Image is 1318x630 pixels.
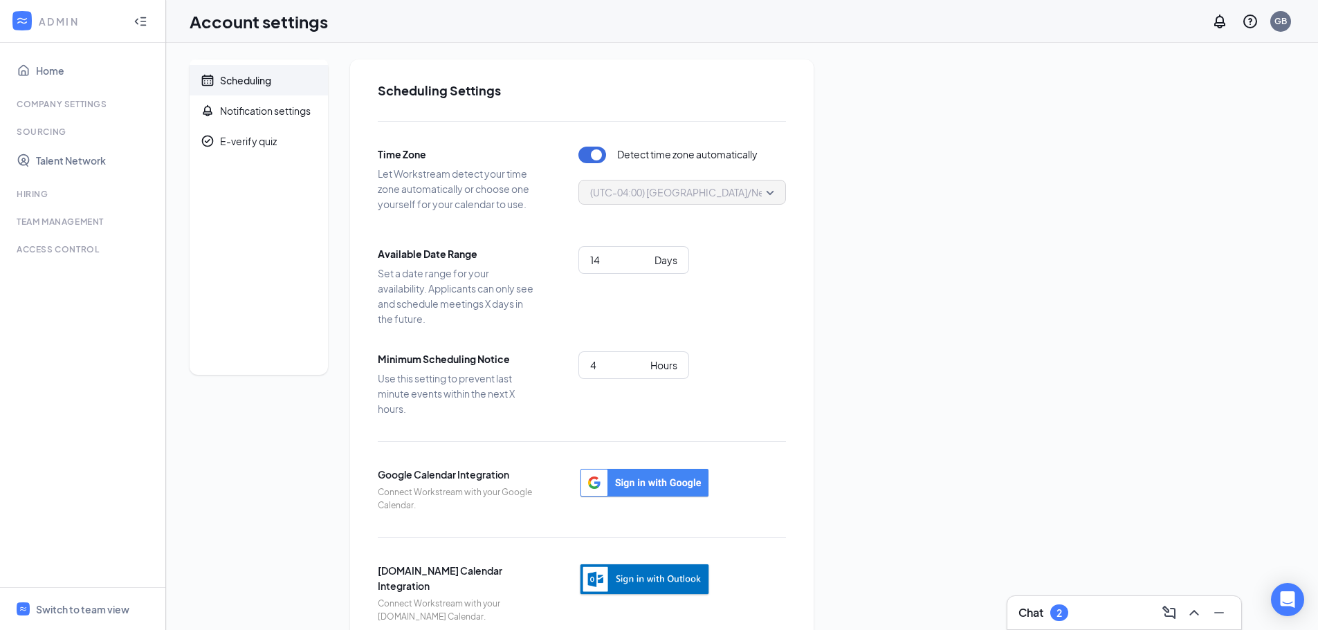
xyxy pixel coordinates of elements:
div: Hiring [17,188,152,200]
button: ChevronUp [1183,602,1205,624]
span: Connect Workstream with your Google Calendar. [378,486,537,512]
a: Talent Network [36,147,154,174]
span: Use this setting to prevent last minute events within the next X hours. [378,371,537,416]
svg: ChevronUp [1186,604,1202,621]
h3: Chat [1018,605,1043,620]
span: Connect Workstream with your [DOMAIN_NAME] Calendar. [378,597,537,624]
svg: ComposeMessage [1161,604,1178,621]
div: Company Settings [17,98,152,110]
svg: Collapse [134,15,147,28]
svg: QuestionInfo [1242,13,1258,30]
div: Hours [650,358,677,373]
span: (UTC-04:00) [GEOGRAPHIC_DATA]/New_York - Eastern Time [590,182,865,203]
div: 2 [1056,607,1062,619]
div: Switch to team view [36,602,129,616]
span: Available Date Range [378,246,537,261]
div: Days [655,252,677,268]
svg: Minimize [1211,604,1227,621]
span: Google Calendar Integration [378,467,537,482]
div: Notification settings [220,104,311,118]
div: Sourcing [17,126,152,138]
div: Scheduling [220,73,271,87]
svg: CheckmarkCircle [201,134,214,148]
h2: Scheduling Settings [378,82,786,99]
span: Set a date range for your availability. Applicants can only see and schedule meetings X days in t... [378,266,537,326]
a: CalendarScheduling [190,65,328,95]
svg: WorkstreamLogo [15,14,29,28]
div: Team Management [17,216,152,228]
span: Detect time zone automatically [617,147,758,163]
a: BellNotification settings [190,95,328,126]
a: Home [36,57,154,84]
svg: Calendar [201,73,214,87]
div: Access control [17,243,152,255]
button: ComposeMessage [1158,602,1180,624]
h1: Account settings [190,10,328,33]
div: Open Intercom Messenger [1271,583,1304,616]
div: E-verify quiz [220,134,277,148]
div: ADMIN [39,15,121,28]
svg: Notifications [1211,13,1228,30]
span: Minimum Scheduling Notice [378,351,537,367]
span: [DOMAIN_NAME] Calendar Integration [378,563,537,593]
svg: WorkstreamLogo [19,604,28,613]
a: CheckmarkCircleE-verify quiz [190,126,328,156]
div: GB [1274,15,1287,27]
span: Time Zone [378,147,537,162]
span: Let Workstream detect your time zone automatically or choose one yourself for your calendar to use. [378,166,537,212]
svg: Bell [201,104,214,118]
button: Minimize [1208,602,1230,624]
